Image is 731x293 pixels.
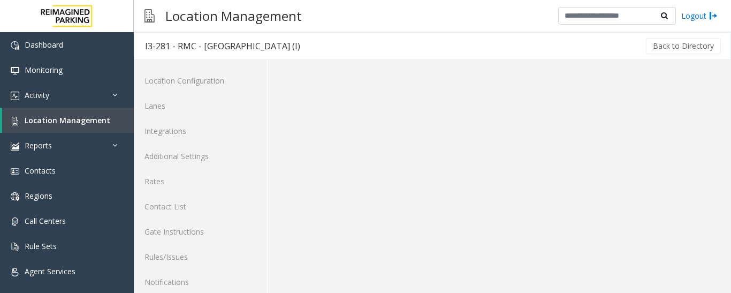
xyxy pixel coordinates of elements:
span: Dashboard [25,40,63,50]
span: Agent Services [25,266,75,276]
span: Reports [25,140,52,151]
img: 'icon' [11,41,19,50]
span: Activity [25,90,49,100]
img: 'icon' [11,66,19,75]
img: 'icon' [11,92,19,100]
img: pageIcon [144,3,155,29]
span: Monitoring [25,65,63,75]
a: Location Management [2,108,134,133]
span: Location Management [25,115,110,125]
span: Rule Sets [25,241,57,251]
a: Gate Instructions [134,219,267,244]
a: Additional Settings [134,144,267,169]
a: Lanes [134,93,267,118]
a: Location Configuration [134,68,267,93]
img: 'icon' [11,243,19,251]
img: 'icon' [11,167,19,176]
img: 'icon' [11,117,19,125]
img: 'icon' [11,142,19,151]
div: I3-281 - RMC - [GEOGRAPHIC_DATA] (I) [145,39,300,53]
span: Contacts [25,166,56,176]
button: Back to Directory [646,38,721,54]
img: 'icon' [11,268,19,276]
h3: Location Management [160,3,307,29]
a: Logout [681,10,718,21]
a: Rates [134,169,267,194]
a: Contact List [134,194,267,219]
img: logout [709,10,718,21]
img: 'icon' [11,217,19,226]
img: 'icon' [11,192,19,201]
a: Rules/Issues [134,244,267,269]
span: Regions [25,191,52,201]
span: Call Centers [25,216,66,226]
a: Integrations [134,118,267,144]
